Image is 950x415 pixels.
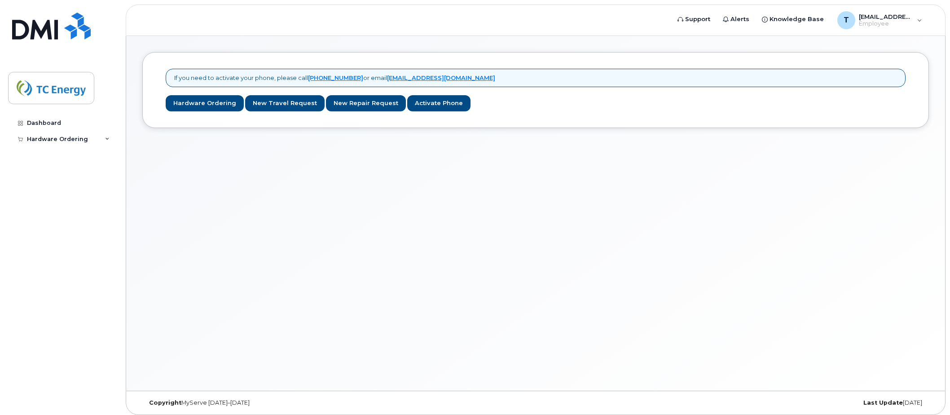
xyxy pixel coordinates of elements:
[166,95,244,112] a: Hardware Ordering
[667,399,929,406] div: [DATE]
[863,399,903,406] strong: Last Update
[149,399,181,406] strong: Copyright
[245,95,325,112] a: New Travel Request
[174,74,495,82] p: If you need to activate your phone, please call or email
[407,95,471,112] a: Activate Phone
[308,74,363,81] a: [PHONE_NUMBER]
[326,95,406,112] a: New Repair Request
[387,74,495,81] a: [EMAIL_ADDRESS][DOMAIN_NAME]
[142,399,405,406] div: MyServe [DATE]–[DATE]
